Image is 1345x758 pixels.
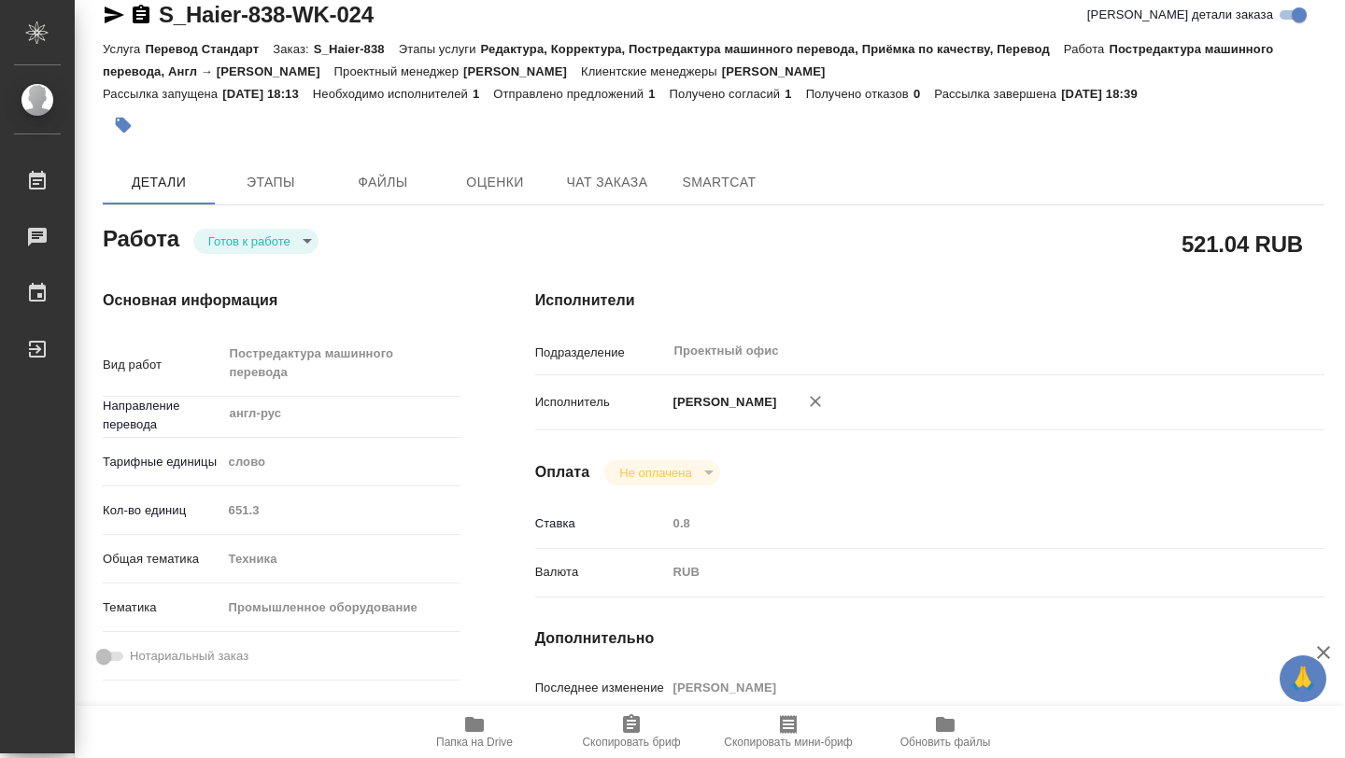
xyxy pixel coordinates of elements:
[1287,659,1319,698] span: 🙏
[710,706,867,758] button: Скопировать мини-бриф
[535,344,667,362] p: Подразделение
[1280,655,1326,702] button: 🙏
[934,87,1061,101] p: Рассылка завершена
[203,233,296,249] button: Готов к работе
[222,543,460,575] div: Техника
[674,171,764,194] span: SmartCat
[399,42,481,56] p: Этапы услуги
[222,497,460,524] input: Пустое поле
[193,229,319,254] div: Готов к работе
[535,289,1324,312] h4: Исполнители
[1182,228,1303,260] h2: 521.04 RUB
[667,674,1259,701] input: Пустое поле
[1064,42,1110,56] p: Работа
[314,42,399,56] p: S_Haier-838
[103,87,222,101] p: Рассылка запущена
[562,171,652,194] span: Чат заказа
[1087,6,1273,24] span: [PERSON_NAME] детали заказа
[535,563,667,582] p: Валюта
[159,2,374,27] a: S_Haier-838-WK-024
[553,706,710,758] button: Скопировать бриф
[103,397,222,434] p: Направление перевода
[334,64,463,78] p: Проектный менеджер
[226,171,316,194] span: Этапы
[493,87,648,101] p: Отправлено предложений
[103,356,222,374] p: Вид работ
[724,736,852,749] span: Скопировать мини-бриф
[722,64,840,78] p: [PERSON_NAME]
[103,550,222,568] p: Общая тематика
[481,42,1064,56] p: Редактура, Корректура, Постредактура машинного перевода, Приёмка по качеству, Перевод
[130,647,248,666] span: Нотариальный заказ
[535,393,667,412] p: Исполнитель
[1061,87,1152,101] p: [DATE] 18:39
[667,510,1259,537] input: Пустое поле
[535,627,1324,650] h4: Дополнительно
[806,87,913,101] p: Получено отказов
[103,289,460,312] h4: Основная информация
[795,381,836,422] button: Удалить исполнителя
[103,105,144,146] button: Добавить тэг
[273,42,313,56] p: Заказ:
[103,220,179,254] h2: Работа
[103,598,222,617] p: Тематика
[667,393,777,412] p: [PERSON_NAME]
[145,42,273,56] p: Перевод Стандарт
[867,706,1024,758] button: Обновить файлы
[103,501,222,520] p: Кол-во единиц
[913,87,934,101] p: 0
[648,87,669,101] p: 1
[473,87,493,101] p: 1
[535,514,667,533] p: Ставка
[222,446,460,478] div: слово
[450,171,540,194] span: Оценки
[130,4,152,26] button: Скопировать ссылку
[667,556,1259,588] div: RUB
[103,4,125,26] button: Скопировать ссылку для ЯМессенджера
[222,592,460,624] div: Промышленное оборудование
[614,465,697,481] button: Не оплачена
[900,736,991,749] span: Обновить файлы
[581,64,722,78] p: Клиентские менеджеры
[604,460,719,485] div: Готов к работе
[535,461,590,484] h4: Оплата
[396,706,553,758] button: Папка на Drive
[670,87,786,101] p: Получено согласий
[313,87,473,101] p: Необходимо исполнителей
[785,87,805,101] p: 1
[103,453,222,471] p: Тарифные единицы
[535,679,667,697] p: Последнее изменение
[103,42,145,56] p: Услуга
[222,87,313,101] p: [DATE] 18:13
[463,64,581,78] p: [PERSON_NAME]
[582,736,680,749] span: Скопировать бриф
[114,171,204,194] span: Детали
[436,736,513,749] span: Папка на Drive
[338,171,428,194] span: Файлы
